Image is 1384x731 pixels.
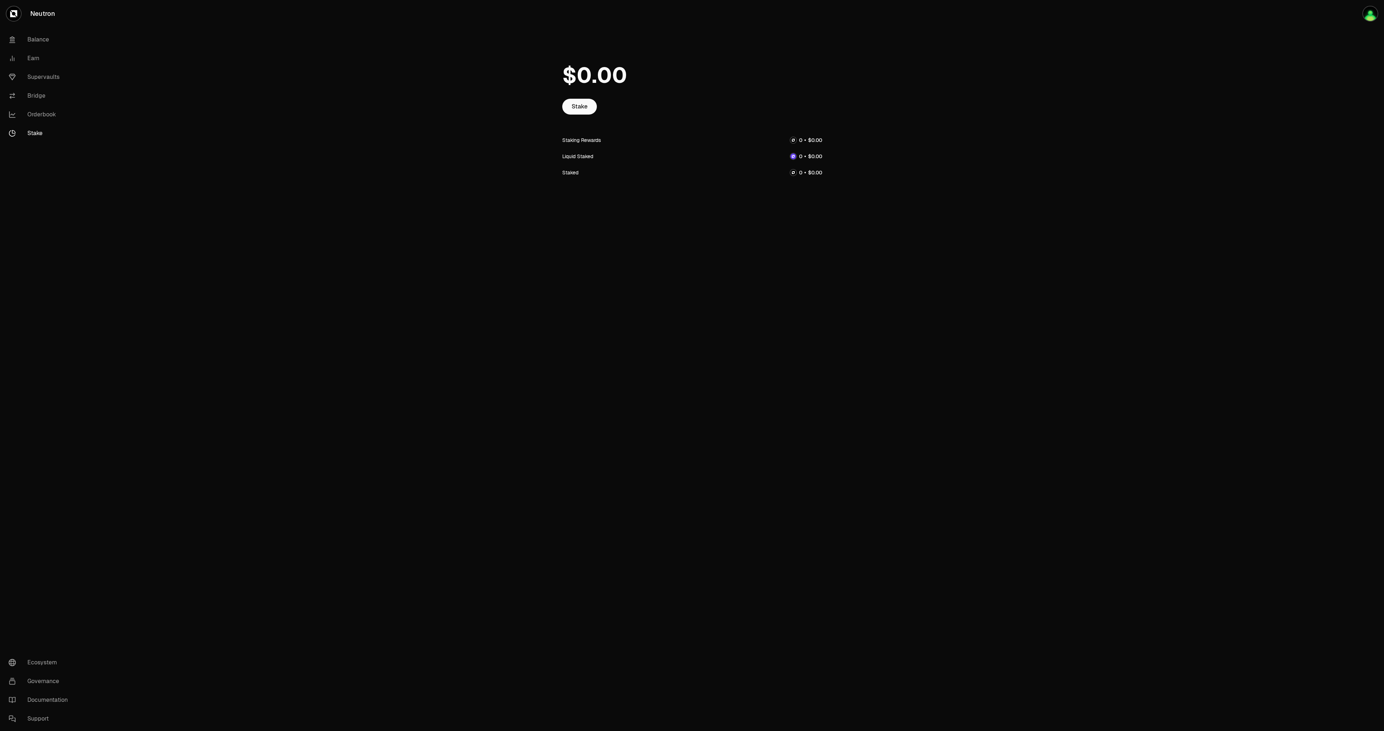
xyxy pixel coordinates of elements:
[3,68,78,86] a: Supervaults
[3,49,78,68] a: Earn
[562,169,578,176] div: Staked
[562,153,593,160] div: Liquid Staked
[562,137,601,144] div: Staking Rewards
[562,99,597,115] a: Stake
[790,153,796,159] img: dNTRN Logo
[790,137,796,143] img: NTRN Logo
[3,653,78,672] a: Ecosystem
[3,30,78,49] a: Balance
[3,691,78,709] a: Documentation
[3,672,78,691] a: Governance
[1363,6,1378,21] img: Staking
[3,86,78,105] a: Bridge
[3,105,78,124] a: Orderbook
[790,170,796,175] img: NTRN Logo
[3,709,78,728] a: Support
[3,124,78,143] a: Stake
